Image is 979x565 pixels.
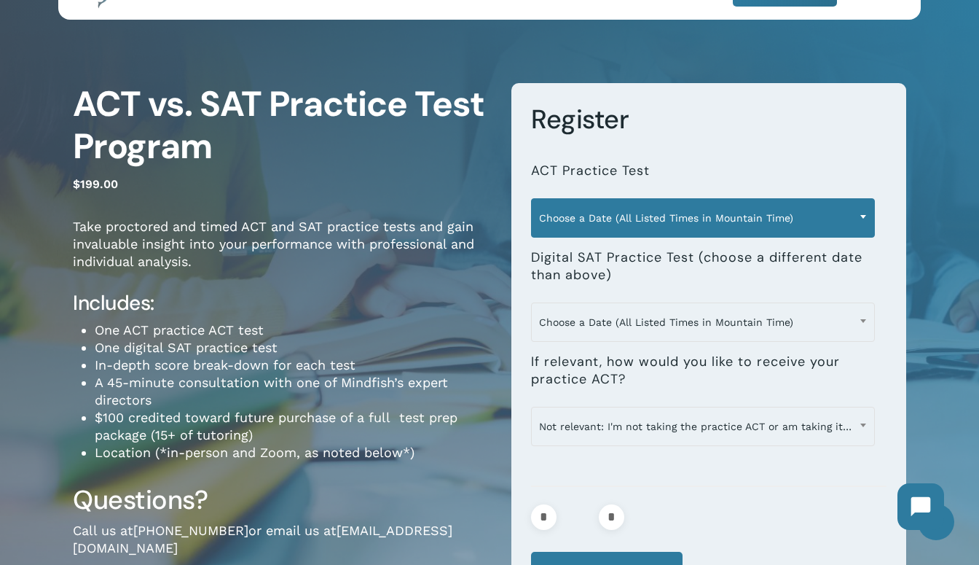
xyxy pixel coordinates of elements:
li: $100 credited toward future purchase of a full test prep package (15+ of tutoring) [95,409,489,444]
span: Not relevant: I'm not taking the practice ACT or am taking it in-person [531,407,875,446]
h3: Questions? [73,483,489,517]
label: Digital SAT Practice Test (choose a different date than above) [531,249,875,284]
h4: Includes: [73,290,489,316]
h3: Register [531,103,886,136]
label: ACT Practice Test [531,163,650,179]
span: Choose a Date (All Listed Times in Mountain Time) [531,303,875,342]
bdi: 199.00 [73,177,118,191]
span: $ [73,177,80,191]
span: Choose a Date (All Listed Times in Mountain Time) [532,203,874,233]
iframe: Chatbot [883,469,959,545]
p: Take proctored and timed ACT and SAT practice tests and gain invaluable insight into your perform... [73,218,489,290]
li: A 45-minute consultation with one of Mindfish’s expert directors [95,374,489,409]
a: [EMAIL_ADDRESS][DOMAIN_NAME] [73,523,452,556]
li: One digital SAT practice test [95,339,489,356]
h1: ACT vs. SAT Practice Test Program [73,83,489,168]
label: If relevant, how would you like to receive your practice ACT? [531,354,875,388]
li: One ACT practice ACT test [95,322,489,339]
input: Product quantity [561,504,594,530]
a: [PHONE_NUMBER] [133,523,248,538]
li: In-depth score break-down for each test [95,356,489,374]
span: Choose a Date (All Listed Times in Mountain Time) [532,307,874,338]
li: Location (*in-person and Zoom, as noted below*) [95,444,489,461]
span: Not relevant: I'm not taking the practice ACT or am taking it in-person [532,411,874,442]
span: Choose a Date (All Listed Times in Mountain Time) [531,198,875,238]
